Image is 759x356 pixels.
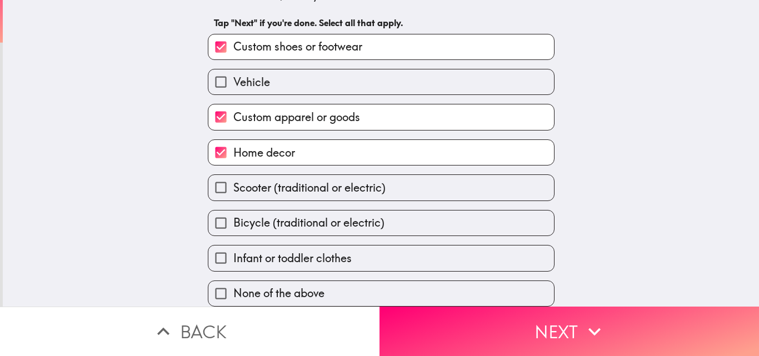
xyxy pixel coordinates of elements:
span: Home decor [233,145,295,161]
button: Home decor [208,140,554,165]
button: Vehicle [208,69,554,94]
span: Infant or toddler clothes [233,250,352,266]
button: Bicycle (traditional or electric) [208,210,554,235]
span: Custom shoes or footwear [233,39,362,54]
button: Scooter (traditional or electric) [208,175,554,200]
button: None of the above [208,281,554,306]
span: Vehicle [233,74,270,90]
button: Next [379,307,759,356]
span: Scooter (traditional or electric) [233,180,386,195]
span: Custom apparel or goods [233,109,360,125]
span: None of the above [233,285,324,301]
button: Infant or toddler clothes [208,245,554,270]
h6: Tap "Next" if you're done. Select all that apply. [214,17,548,29]
span: Bicycle (traditional or electric) [233,215,385,230]
button: Custom shoes or footwear [208,34,554,59]
button: Custom apparel or goods [208,104,554,129]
